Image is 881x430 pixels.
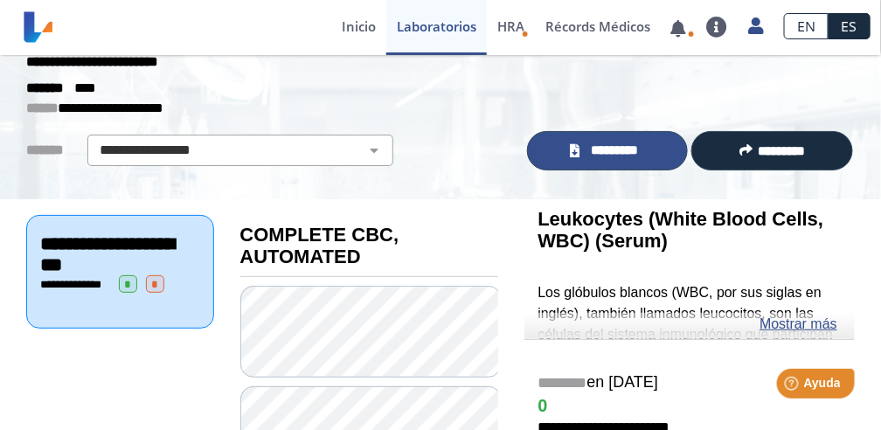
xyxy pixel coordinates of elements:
[240,224,399,267] b: COMPLETE CBC, AUTOMATED
[538,396,842,417] h4: 0
[784,13,829,39] a: EN
[725,362,862,411] iframe: Help widget launcher
[760,314,837,335] a: Mostrar más
[497,17,524,35] span: HRA
[538,373,842,393] h5: en [DATE]
[829,13,871,39] a: ES
[538,208,823,252] b: Leukocytes (White Blood Cells, WBC) (Serum)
